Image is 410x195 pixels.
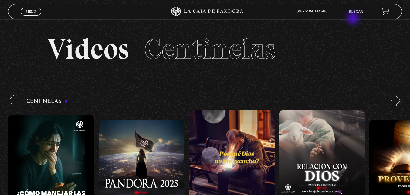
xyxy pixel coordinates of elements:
[26,10,36,13] span: Menu
[26,99,68,104] h3: Centinelas
[381,7,389,16] a: View your shopping cart
[8,95,19,106] button: Previous
[24,15,38,19] span: Cerrar
[349,10,363,14] a: Buscar
[293,10,334,13] span: [PERSON_NAME]
[48,35,363,64] h2: Videos
[144,32,276,66] span: Centinelas
[391,95,402,106] button: Next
